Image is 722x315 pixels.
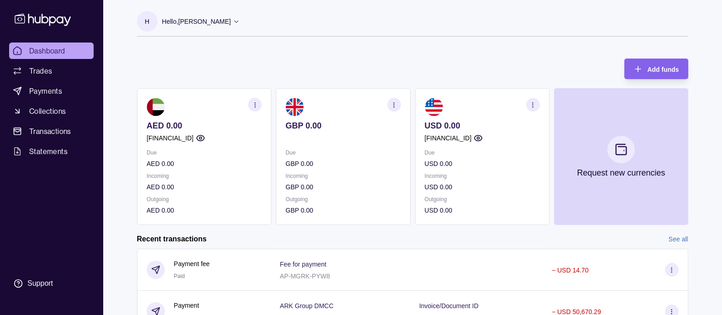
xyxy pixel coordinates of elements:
[147,148,262,158] p: Due
[419,302,479,310] p: Invoice/Document ID
[147,171,262,181] p: Incoming
[27,278,53,288] div: Support
[174,300,199,310] p: Payment
[29,146,68,157] span: Statements
[285,182,401,192] p: GBP 0.00
[174,273,185,279] span: Paid
[29,65,52,76] span: Trades
[424,205,539,215] p: USD 0.00
[29,85,62,96] span: Payments
[285,171,401,181] p: Incoming
[9,43,94,59] a: Dashboard
[147,133,194,143] p: [FINANCIAL_ID]
[624,59,688,79] button: Add funds
[424,98,443,116] img: us
[424,171,539,181] p: Incoming
[145,16,149,27] p: H
[285,159,401,169] p: GBP 0.00
[553,88,688,225] button: Request new currencies
[280,261,327,268] p: Fee for payment
[285,205,401,215] p: GBP 0.00
[9,143,94,160] a: Statements
[285,121,401,131] p: GBP 0.00
[285,148,401,158] p: Due
[9,83,94,99] a: Payments
[9,63,94,79] a: Trades
[147,182,262,192] p: AED 0.00
[424,133,471,143] p: [FINANCIAL_ID]
[424,194,539,204] p: Outgoing
[9,123,94,139] a: Transactions
[285,194,401,204] p: Outgoing
[29,106,66,117] span: Collections
[285,98,304,116] img: gb
[280,302,333,310] p: ARK Group DMCC
[147,194,262,204] p: Outgoing
[424,159,539,169] p: USD 0.00
[424,148,539,158] p: Due
[29,126,71,137] span: Transactions
[147,121,262,131] p: AED 0.00
[147,205,262,215] p: AED 0.00
[174,259,210,269] p: Payment fee
[280,272,330,280] p: AP-MGRK-PYW8
[147,98,165,116] img: ae
[669,234,688,244] a: See all
[162,16,231,27] p: Hello, [PERSON_NAME]
[424,121,539,131] p: USD 0.00
[9,274,94,293] a: Support
[147,159,262,169] p: AED 0.00
[552,267,589,274] p: − USD 14.70
[647,66,679,73] span: Add funds
[424,182,539,192] p: USD 0.00
[29,45,65,56] span: Dashboard
[137,234,207,244] h2: Recent transactions
[9,103,94,119] a: Collections
[577,168,665,178] p: Request new currencies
